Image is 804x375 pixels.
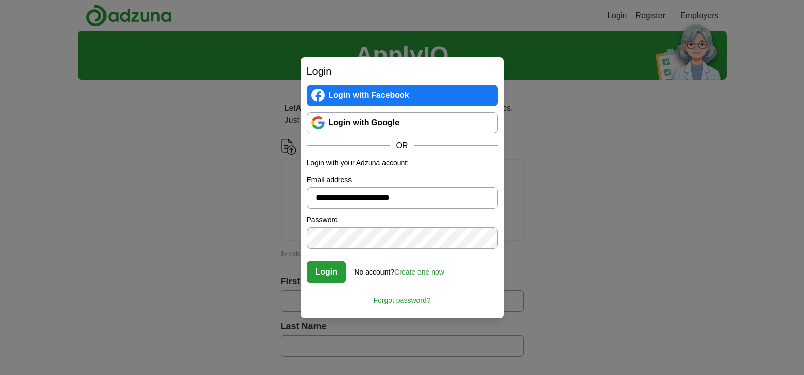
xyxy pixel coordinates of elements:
[355,261,444,278] div: No account?
[394,268,444,276] a: Create one now
[307,112,498,133] a: Login with Google
[307,261,346,283] button: Login
[307,85,498,106] a: Login with Facebook
[307,175,498,185] label: Email address
[307,215,498,225] label: Password
[307,289,498,306] a: Forgot password?
[390,140,414,152] span: OR
[307,63,498,79] h2: Login
[307,158,498,168] p: Login with your Adzuna account:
